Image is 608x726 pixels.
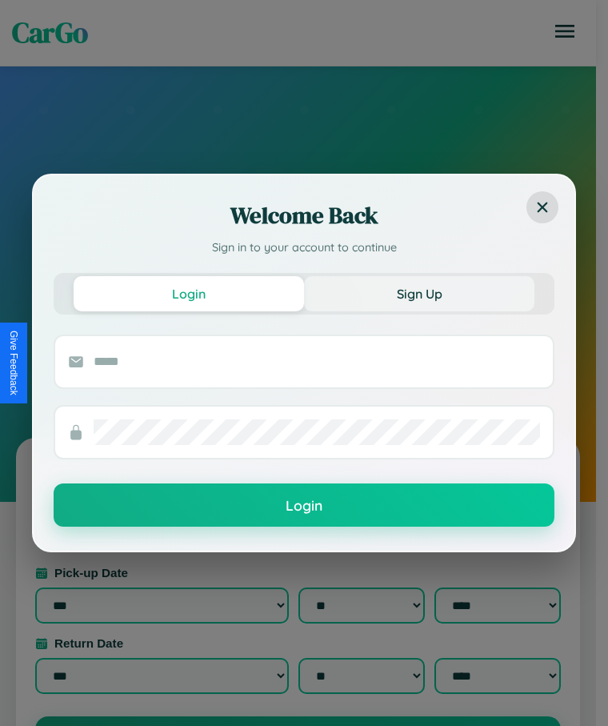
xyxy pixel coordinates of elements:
p: Sign in to your account to continue [54,239,554,257]
button: Login [74,276,304,311]
button: Sign Up [304,276,534,311]
h2: Welcome Back [54,199,554,231]
button: Login [54,483,554,527]
div: Give Feedback [8,331,19,395]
